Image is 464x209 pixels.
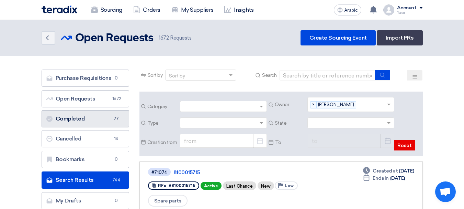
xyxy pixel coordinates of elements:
a: Orders [128,2,166,18]
a: Completed77 [42,110,129,127]
font: State [275,120,287,126]
font: Active [204,184,218,188]
font: #71074 [151,170,167,175]
font: Create Sourcing Event [309,34,367,41]
font: Import PRs [386,34,414,41]
font: Requests [170,35,191,41]
font: [PERSON_NAME] [318,102,354,107]
font: Open Requests [75,33,154,44]
a: Bookmarks0 [42,151,129,168]
font: 14 [114,136,118,141]
a: Purchase Requisitions0 [42,70,129,87]
a: Search Results744 [42,171,129,189]
font: × [312,102,315,107]
font: New [261,184,271,189]
button: Reset [394,140,415,150]
font: Sourcing [101,7,122,13]
font: [DATE] [390,175,405,181]
font: RFx [158,183,166,188]
a: Open Requests1672 [42,90,129,107]
input: Search by title or reference number [279,70,375,81]
a: 8100015715 [173,169,345,176]
a: Sourcing [86,2,128,18]
font: Last Chance [226,184,253,189]
img: profile_test.png [383,4,394,15]
input: from [180,134,267,148]
font: [DATE] [399,168,414,174]
input: to [308,134,394,148]
font: Type [147,120,159,126]
font: Created at [373,168,398,174]
font: Cancelled [56,135,81,142]
a: Insights [219,2,259,18]
font: Spare parts [154,198,181,204]
font: 744 [112,177,121,182]
font: My Drafts [56,197,81,204]
font: Completed [56,115,85,122]
font: 8100015715 [173,169,200,176]
font: 1672 [159,35,169,41]
a: My Suppliers [166,2,219,18]
img: Teradix logo [42,6,77,13]
font: 1672 [112,96,121,101]
font: Orders [143,7,160,13]
font: Ends In [373,175,389,181]
font: Creation from [147,139,177,145]
font: Sort by [148,72,163,78]
font: 77 [114,116,119,121]
font: #8100015715 [169,183,195,188]
a: Import PRs [377,30,422,45]
font: Category [147,104,167,109]
font: Sort by [169,73,185,79]
font: Owner [275,102,289,107]
font: Purchase Requisitions [56,75,112,81]
font: Open Requests [56,95,95,102]
font: 0 [115,157,118,162]
a: Open chat [435,181,456,202]
font: To [275,139,281,145]
font: Reset [397,143,412,148]
font: 0 [115,198,118,203]
button: Arabic [334,4,361,15]
font: Yasir [397,10,405,15]
font: Search [262,72,276,78]
font: My Suppliers [181,7,213,13]
font: Insights [234,7,253,13]
font: Low [285,183,294,188]
font: 0 [115,75,118,81]
font: Bookmarks [56,156,85,163]
font: Search Results [56,177,94,183]
a: Cancelled14 [42,130,129,147]
font: Arabic [344,7,358,13]
font: Account [397,5,417,11]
